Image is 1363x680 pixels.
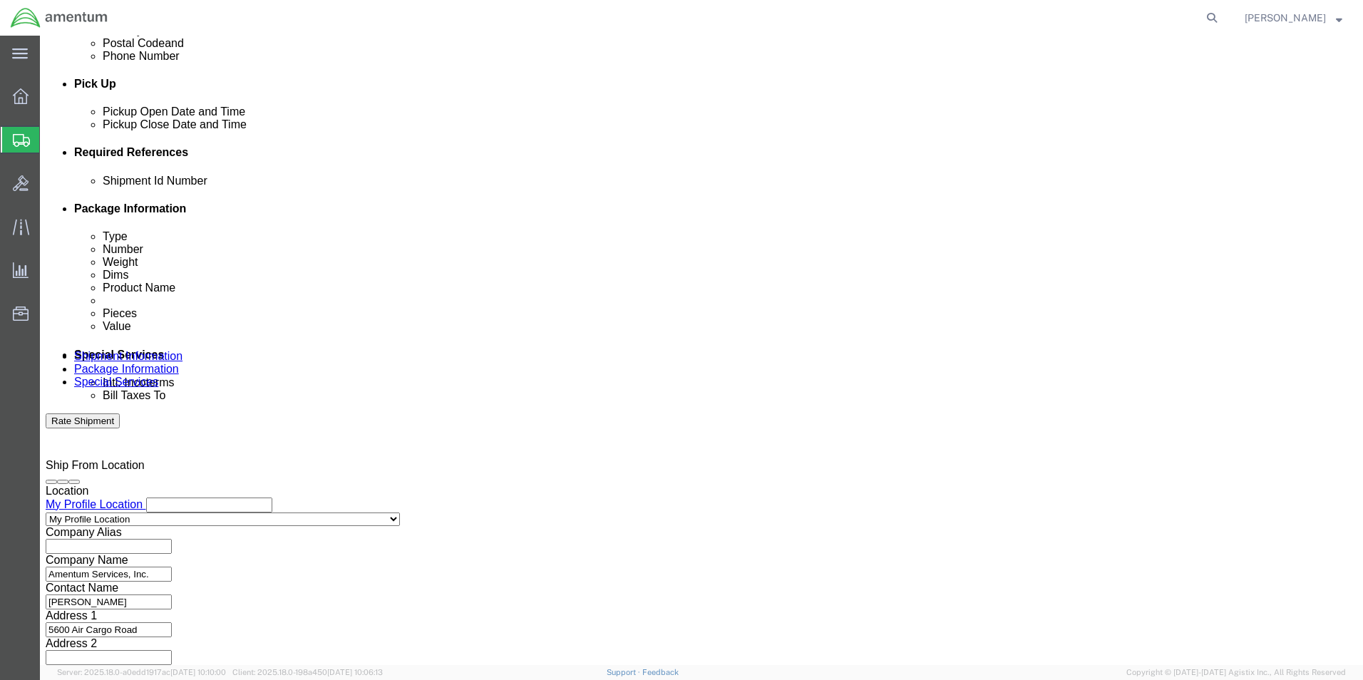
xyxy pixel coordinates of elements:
[170,668,226,676] span: [DATE] 10:10:00
[1245,10,1326,26] span: Zachary Bolhuis
[1244,9,1343,26] button: [PERSON_NAME]
[1126,666,1346,679] span: Copyright © [DATE]-[DATE] Agistix Inc., All Rights Reserved
[232,668,383,676] span: Client: 2025.18.0-198a450
[10,7,108,29] img: logo
[57,668,226,676] span: Server: 2025.18.0-a0edd1917ac
[607,668,642,676] a: Support
[642,668,679,676] a: Feedback
[327,668,383,676] span: [DATE] 10:06:13
[40,36,1363,665] iframe: FS Legacy Container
